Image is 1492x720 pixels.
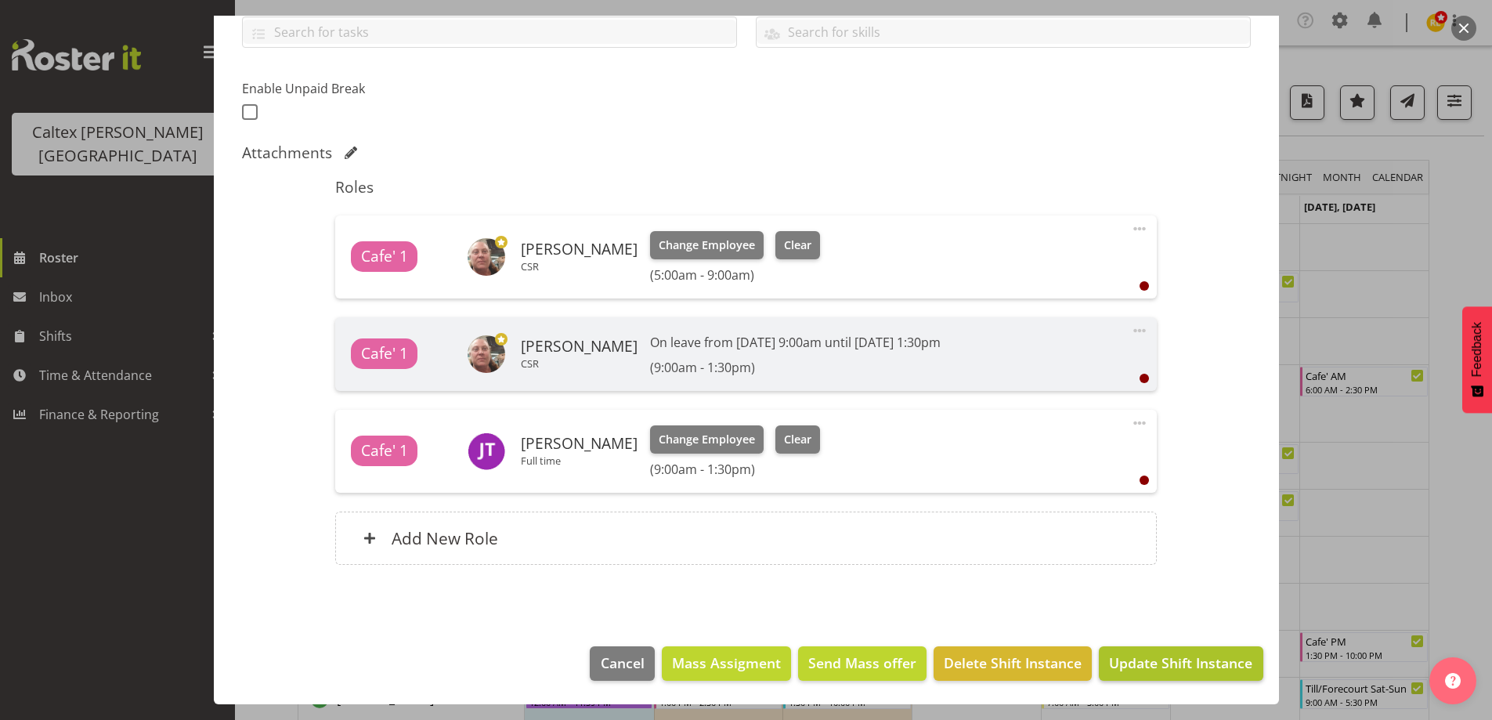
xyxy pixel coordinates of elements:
span: Cafe' 1 [361,342,408,365]
h6: Add New Role [392,528,498,548]
span: Cafe' 1 [361,245,408,268]
p: CSR [521,357,638,370]
span: Cafe' 1 [361,440,408,462]
h6: [PERSON_NAME] [521,338,638,355]
span: Mass Assigment [672,653,781,673]
h6: (9:00am - 1:30pm) [650,360,941,375]
span: Update Shift Instance [1109,653,1252,673]
img: jeanette-braxton6f63b6175486c64fd4f7440e9fe5498e.png [468,238,505,276]
button: Clear [775,425,820,454]
label: Enable Unpaid Break [242,79,480,98]
span: Send Mass offer [808,653,916,673]
input: Search for skills [757,20,1250,44]
h5: Roles [335,178,1157,197]
p: On leave from [DATE] 9:00am until [DATE] 1:30pm [650,333,941,352]
div: User is clocked out [1140,476,1149,485]
img: john-clywdd-tredrea11377.jpg [468,432,505,470]
button: Feedback - Show survey [1462,306,1492,413]
span: Clear [784,431,811,448]
button: Delete Shift Instance [934,646,1092,681]
span: Feedback [1470,322,1484,377]
h6: (9:00am - 1:30pm) [650,461,819,477]
button: Mass Assigment [662,646,791,681]
h6: [PERSON_NAME] [521,435,638,452]
button: Update Shift Instance [1099,646,1263,681]
h6: [PERSON_NAME] [521,241,638,258]
button: Clear [775,231,820,259]
h6: (5:00am - 9:00am) [650,267,819,283]
span: Delete Shift Instance [944,653,1082,673]
span: Cancel [601,653,645,673]
p: CSR [521,260,638,273]
button: Cancel [590,646,654,681]
p: Full time [521,454,638,467]
img: help-xxl-2.png [1445,673,1461,689]
div: User is clocked out [1140,374,1149,383]
div: User is clocked out [1140,281,1149,291]
button: Change Employee [650,231,764,259]
input: Search for tasks [243,20,736,44]
span: Clear [784,237,811,254]
img: jeanette-braxton6f63b6175486c64fd4f7440e9fe5498e.png [468,335,505,373]
button: Change Employee [650,425,764,454]
span: Change Employee [659,237,755,254]
span: Change Employee [659,431,755,448]
button: Send Mass offer [798,646,927,681]
h5: Attachments [242,143,332,162]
